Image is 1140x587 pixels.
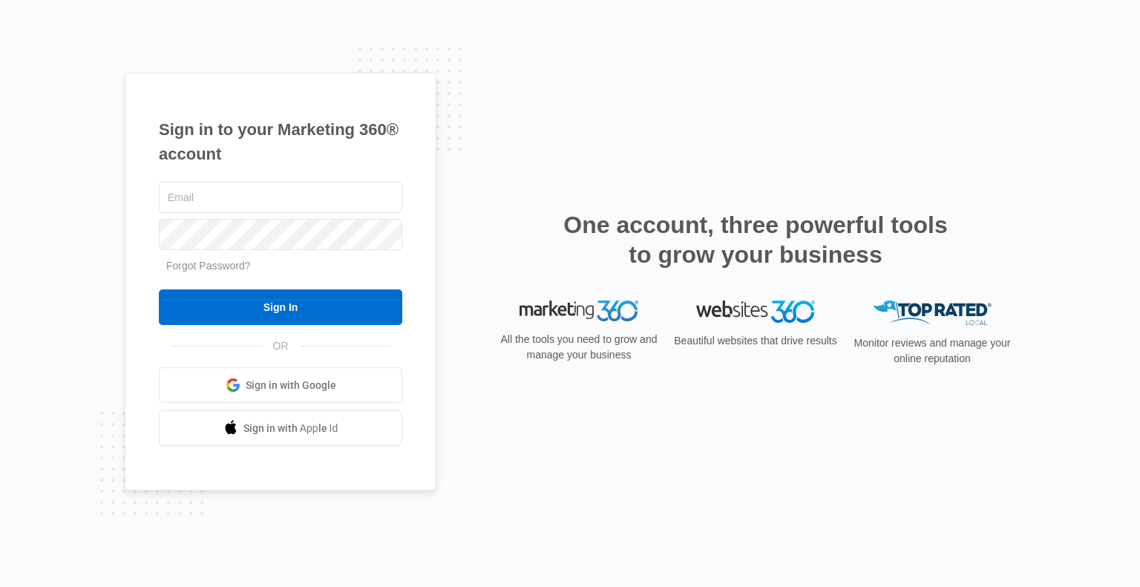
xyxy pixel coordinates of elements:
[243,421,338,436] span: Sign in with Apple Id
[159,182,402,213] input: Email
[159,367,402,403] a: Sign in with Google
[159,410,402,446] a: Sign in with Apple Id
[849,335,1015,367] p: Monitor reviews and manage your online reputation
[263,338,299,354] span: OR
[159,289,402,325] input: Sign In
[520,301,638,321] img: Marketing 360
[166,260,251,272] a: Forgot Password?
[246,378,336,393] span: Sign in with Google
[159,117,402,166] h1: Sign in to your Marketing 360® account
[672,333,839,349] p: Beautiful websites that drive results
[696,301,815,322] img: Websites 360
[559,210,952,269] h2: One account, three powerful tools to grow your business
[496,332,662,363] p: All the tools you need to grow and manage your business
[873,301,992,325] img: Top Rated Local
